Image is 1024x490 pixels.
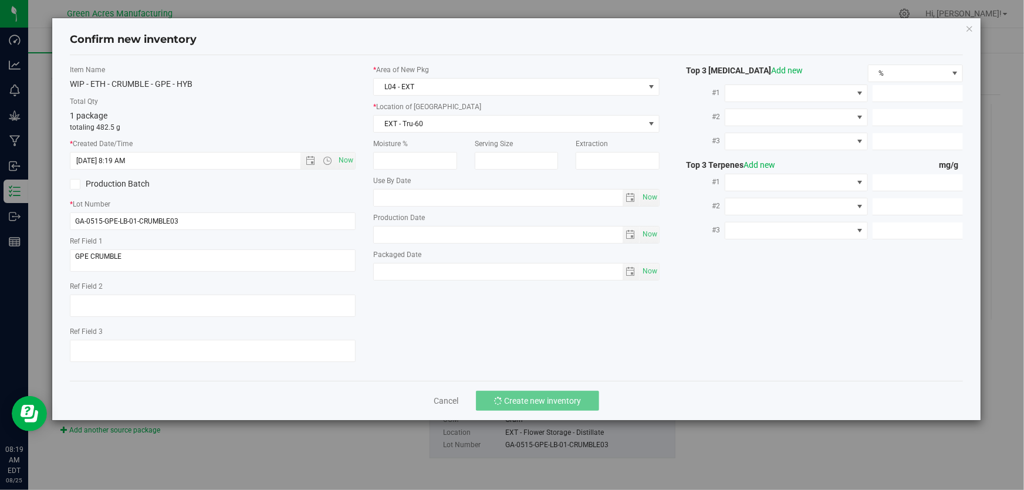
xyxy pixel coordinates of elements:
[70,326,356,337] label: Ref Field 3
[576,138,659,149] label: Extraction
[70,178,204,190] label: Production Batch
[300,156,320,165] span: Open the date view
[70,65,356,75] label: Item Name
[640,227,659,243] span: select
[476,391,599,411] button: Create new inventory
[373,249,659,260] label: Packaged Date
[677,130,725,151] label: #3
[623,227,640,243] span: select
[70,199,356,209] label: Lot Number
[12,396,47,431] iframe: Resource center
[373,138,457,149] label: Moisture %
[640,263,659,280] span: select
[744,160,776,170] a: Add new
[772,66,803,75] a: Add new
[623,263,640,280] span: select
[70,96,356,107] label: Total Qty
[640,189,660,206] span: Set Current date
[939,160,963,170] span: mg/g
[644,116,659,132] span: select
[373,175,659,186] label: Use By Date
[640,190,659,206] span: select
[70,111,107,120] span: 1 package
[677,82,725,103] label: #1
[677,195,725,217] label: #2
[70,236,356,246] label: Ref Field 1
[70,138,356,149] label: Created Date/Time
[640,226,660,243] span: Set Current date
[677,219,725,241] label: #3
[336,152,356,169] span: Set Current date
[373,212,659,223] label: Production Date
[868,65,948,82] span: %
[623,190,640,206] span: select
[317,156,337,165] span: Open the time view
[677,171,725,192] label: #1
[677,160,776,170] span: Top 3 Terpenes
[373,102,659,112] label: Location of [GEOGRAPHIC_DATA]
[70,122,356,133] p: totaling 482.5 g
[70,32,197,48] h4: Confirm new inventory
[640,263,660,280] span: Set Current date
[677,106,725,127] label: #2
[475,138,558,149] label: Serving Size
[374,116,644,132] span: EXT - Tru-60
[374,79,644,95] span: L04 - EXT
[373,65,659,75] label: Area of New Pkg
[434,395,458,407] a: Cancel
[504,396,581,405] span: Create new inventory
[677,66,803,75] span: Top 3 [MEDICAL_DATA]
[70,78,356,90] div: WIP - ETH - CRUMBLE - GPE - HYB
[70,281,356,292] label: Ref Field 2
